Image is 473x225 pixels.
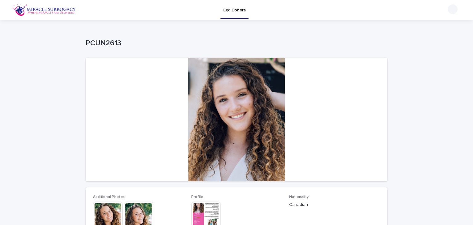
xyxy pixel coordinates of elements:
span: Additional Photos [93,195,125,199]
img: OiFFDOGZQuirLhrlO1ag [12,4,76,16]
p: Canadian [289,202,380,208]
p: PCUN2613 [86,39,385,48]
span: Nationality [289,195,309,199]
span: Profile [191,195,203,199]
